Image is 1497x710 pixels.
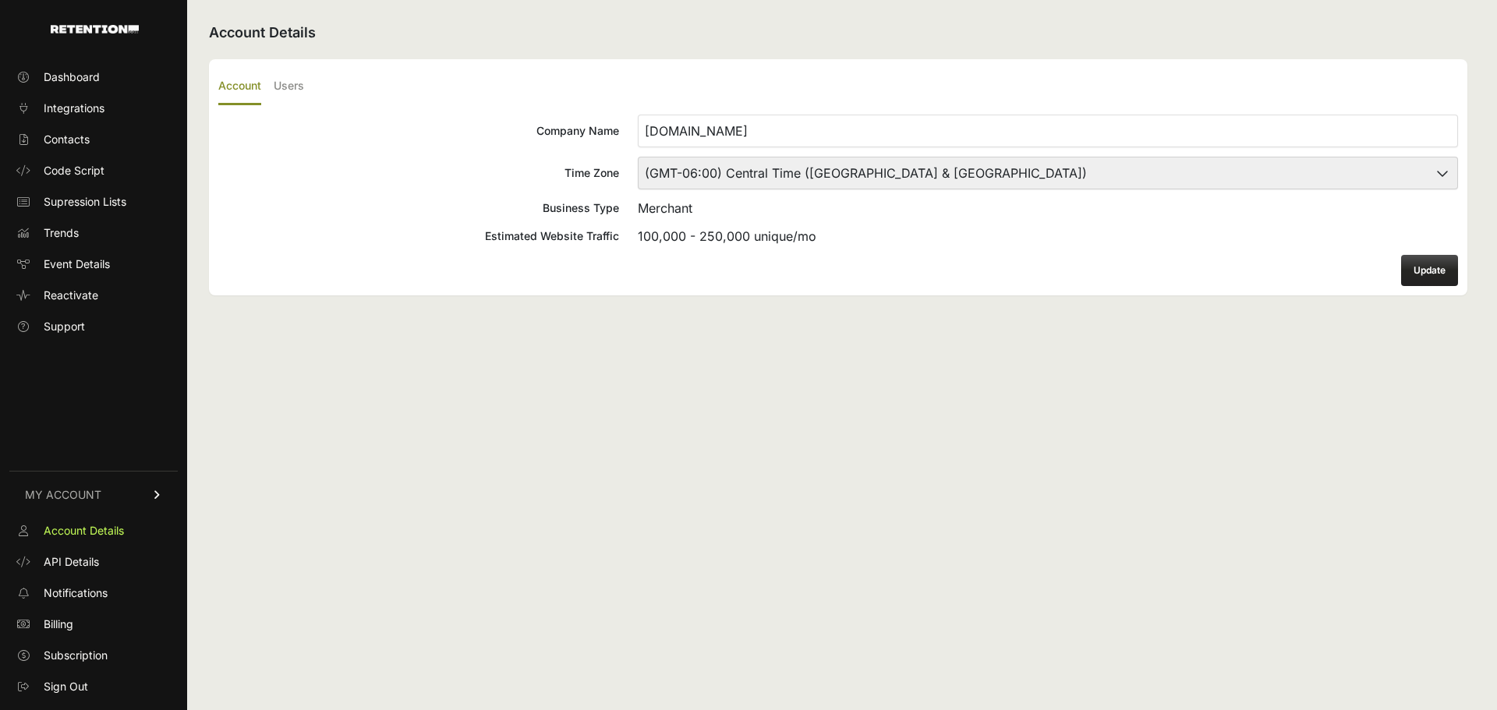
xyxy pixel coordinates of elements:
[218,69,261,105] label: Account
[9,158,178,183] a: Code Script
[9,189,178,214] a: Supression Lists
[218,123,619,139] div: Company Name
[44,616,73,632] span: Billing
[44,523,124,539] span: Account Details
[44,132,90,147] span: Contacts
[9,518,178,543] a: Account Details
[44,69,100,85] span: Dashboard
[44,288,98,303] span: Reactivate
[44,554,99,570] span: API Details
[274,69,304,105] label: Users
[51,25,139,34] img: Retention.com
[9,127,178,152] a: Contacts
[44,101,104,116] span: Integrations
[25,487,101,503] span: MY ACCOUNT
[9,674,178,699] a: Sign Out
[9,221,178,245] a: Trends
[44,648,108,663] span: Subscription
[638,199,1458,217] div: Merchant
[9,549,178,574] a: API Details
[638,227,1458,245] div: 100,000 - 250,000 unique/mo
[218,228,619,244] div: Estimated Website Traffic
[44,194,126,210] span: Supression Lists
[209,22,1467,44] h2: Account Details
[9,612,178,637] a: Billing
[9,643,178,668] a: Subscription
[44,319,85,334] span: Support
[1401,255,1458,286] button: Update
[9,471,178,518] a: MY ACCOUNT
[218,200,619,216] div: Business Type
[9,314,178,339] a: Support
[44,585,108,601] span: Notifications
[44,225,79,241] span: Trends
[44,679,88,694] span: Sign Out
[218,165,619,181] div: Time Zone
[44,163,104,178] span: Code Script
[9,96,178,121] a: Integrations
[638,115,1458,147] input: Company Name
[9,252,178,277] a: Event Details
[44,256,110,272] span: Event Details
[638,157,1458,189] select: Time Zone
[9,283,178,308] a: Reactivate
[9,581,178,606] a: Notifications
[9,65,178,90] a: Dashboard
